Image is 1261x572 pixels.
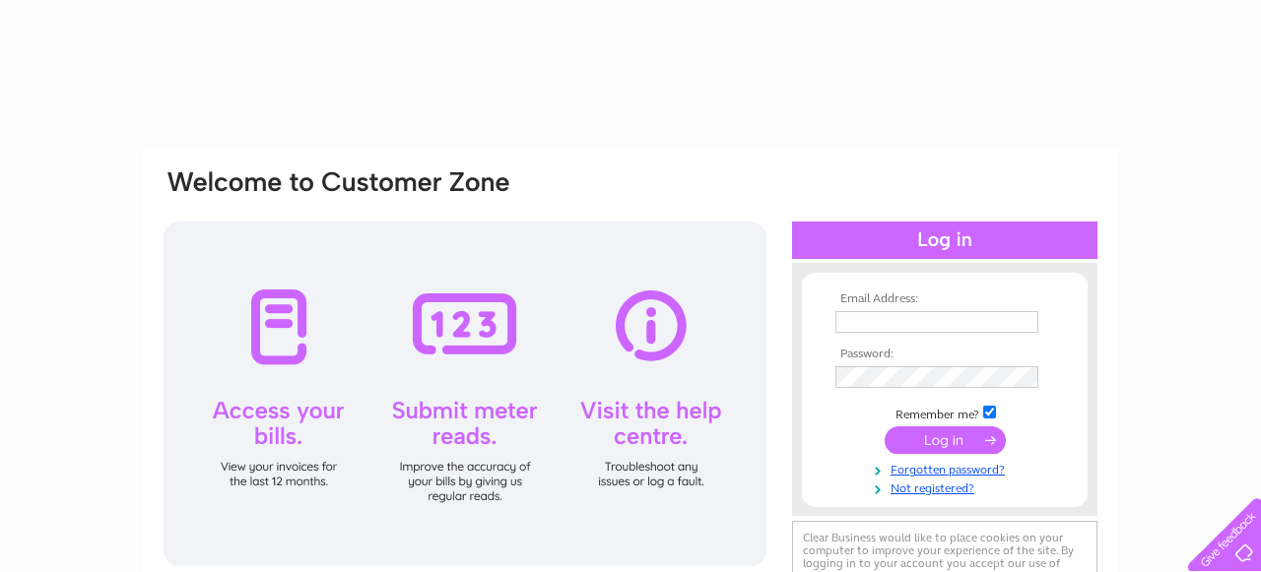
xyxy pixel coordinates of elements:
td: Remember me? [830,403,1059,422]
a: Not registered? [835,477,1059,496]
input: Submit [885,426,1006,454]
th: Password: [830,348,1059,361]
a: Forgotten password? [835,459,1059,477]
th: Email Address: [830,292,1059,306]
